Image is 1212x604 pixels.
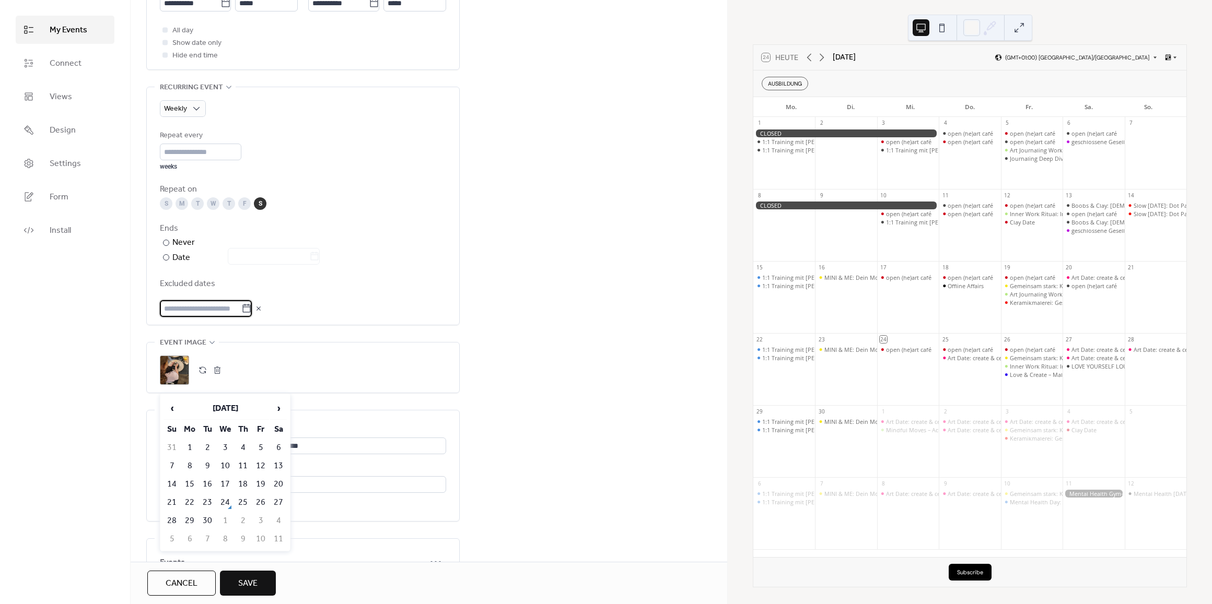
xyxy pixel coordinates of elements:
[199,494,216,511] td: 23
[886,274,931,281] div: open (he)art café
[270,530,287,548] td: 11
[1001,498,1063,506] div: Mental Health Day: Ein Abend für dein wahres Ich
[886,146,974,154] div: 1:1 Training mit [PERSON_NAME]
[1001,490,1063,498] div: Gemeinsam stark: Kreativzeit für Kind & Eltern
[164,476,180,493] td: 14
[1071,138,1180,146] div: geschlossene Gesellschaft - doors closed
[1004,192,1011,199] div: 12
[753,490,815,498] div: 1:1 Training mit Caterina (digital oder 5020 Salzburg)
[939,346,1000,353] div: open (he)art café
[160,356,189,385] div: ;
[877,490,939,498] div: Art Date: create & celebrate yourself
[1071,418,1168,425] div: Art Date: create & celebrate yourself
[235,494,251,511] td: 25
[815,418,877,425] div: MINI & ME: Dein Moment mit Baby
[1071,218,1206,226] div: Boobs & Clay: [DEMOGRAPHIC_DATA] only special
[160,162,241,171] div: weeks
[942,480,949,487] div: 9
[270,439,287,456] td: 6
[886,346,931,353] div: open (he)art café
[1010,138,1055,146] div: open (he)art café
[1071,426,1097,434] div: Clay Date
[1005,55,1149,61] span: (GMT+01:00) [GEOGRAPHIC_DATA]/[GEOGRAPHIC_DATA]
[160,278,446,290] span: Excluded dates
[252,421,269,438] th: Fr
[1001,418,1063,425] div: Art Date: create & celebrate yourself
[1010,274,1055,281] div: open (he)art café
[818,336,825,343] div: 23
[1127,480,1135,487] div: 12
[1001,155,1063,162] div: Journaling Deep Dive: 2 Stunden für dich und deine Gedanken
[16,16,114,44] a: My Events
[164,457,180,475] td: 7
[1063,490,1124,498] div: Mental Health Gym-Day
[235,530,251,548] td: 9
[1063,426,1124,434] div: Clay Date
[50,191,68,204] span: Form
[1010,346,1055,353] div: open (he)art café
[1066,192,1073,199] div: 13
[1071,354,1168,362] div: Art Date: create & celebrate yourself
[199,457,216,475] td: 9
[877,274,939,281] div: open (he)art café
[824,346,918,353] div: MINI & ME: Dein Moment mit Baby
[1004,120,1011,127] div: 5
[756,120,763,127] div: 1
[223,197,235,210] div: T
[1071,362,1194,370] div: LOVE YOURSELF LOUD: DJ Night & Selflove-Art
[254,197,266,210] div: S
[160,197,172,210] div: S
[818,480,825,487] div: 7
[1066,336,1073,343] div: 27
[1063,138,1124,146] div: geschlossene Gesellschaft - doors closed
[217,494,234,511] td: 24
[1001,434,1063,442] div: Keramikmalerei: Gestalte deinen Selbstliebe-Anker
[1127,120,1135,127] div: 7
[753,129,939,137] div: CLOSED
[235,512,251,529] td: 2
[181,457,198,475] td: 8
[147,571,216,596] button: Cancel
[16,149,114,177] a: Settings
[880,480,887,487] div: 8
[753,418,815,425] div: 1:1 Training mit Caterina (digital oder 5020 Salzburg)
[50,24,87,37] span: My Events
[942,336,949,343] div: 25
[164,439,180,456] td: 31
[753,202,939,209] div: CLOSED
[880,264,887,271] div: 17
[948,282,984,290] div: Offline Affairs
[181,494,198,511] td: 22
[252,530,269,548] td: 10
[877,418,939,425] div: Art Date: create & celebrate yourself
[818,192,825,199] div: 9
[1066,120,1073,127] div: 6
[191,197,204,210] div: T
[160,462,444,475] div: Text to display
[164,530,180,548] td: 5
[948,202,993,209] div: open (he)art café
[235,457,251,475] td: 11
[1063,210,1124,218] div: open (he)art café
[1010,146,1076,154] div: Art Journaling Workshop
[886,490,982,498] div: Art Date: create & celebrate yourself
[886,418,982,425] div: Art Date: create & celebrate yourself
[1001,290,1063,298] div: Art Journaling Workshop
[176,197,188,210] div: M
[252,457,269,475] td: 12
[172,251,320,265] div: Date
[207,197,219,210] div: W
[220,571,276,596] button: Save
[1010,434,1145,442] div: Keramikmalerei: Gestalte deinen Selbstliebe-Anker
[1010,202,1055,209] div: open (he)art café
[160,129,239,142] div: Repeat every
[181,439,198,456] td: 1
[886,218,974,226] div: 1:1 Training mit [PERSON_NAME]
[1004,408,1011,415] div: 3
[756,264,763,271] div: 15
[1125,202,1186,209] div: Slow Sunday: Dot Painting & Self Love
[886,210,931,218] div: open (he)art café
[270,512,287,529] td: 4
[1071,202,1206,209] div: Boobs & Clay: [DEMOGRAPHIC_DATA] only special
